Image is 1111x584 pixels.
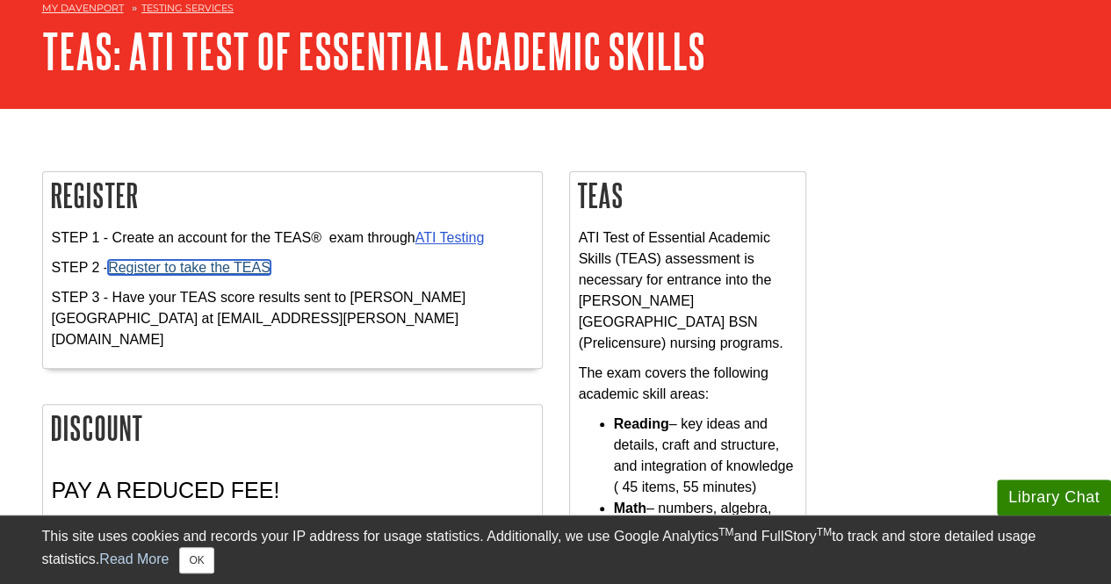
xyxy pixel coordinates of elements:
[52,478,533,503] h3: PAY A REDUCED FEE!
[817,526,832,538] sup: TM
[579,227,797,354] p: ATI Test of Essential Academic Skills (TEAS) assessment is necessary for entrance into the [PERSO...
[52,257,533,278] p: STEP 2 -
[43,172,542,219] h2: Register
[718,526,733,538] sup: TM
[108,260,271,275] a: Register to take the TEAS
[42,526,1070,573] div: This site uses cookies and records your IP address for usage statistics. Additionally, we use Goo...
[614,414,797,498] li: – key ideas and details, craft and structure, and integration of knowledge ( 45 items, 55 minutes)
[52,287,533,350] p: STEP 3 - Have your TEAS score results sent to [PERSON_NAME][GEOGRAPHIC_DATA] at [EMAIL_ADDRESS][P...
[99,552,169,566] a: Read More
[43,405,542,451] h2: Discount
[997,479,1111,516] button: Library Chat
[579,363,797,405] p: The exam covers the following academic skill areas:
[614,498,797,561] li: – numbers, algebra, measurement, and data (38 items, 57 minutes)
[614,501,646,516] strong: Math
[42,24,705,78] a: TEAS: ATI Test of Essential Academic Skills
[42,1,124,16] a: My Davenport
[52,227,533,249] p: STEP 1 - Create an account for the TEAS® exam through
[141,2,234,14] a: Testing Services
[179,547,213,573] button: Close
[415,230,485,245] a: ATI Testing
[570,172,805,219] h2: TEAS
[614,416,669,431] strong: Reading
